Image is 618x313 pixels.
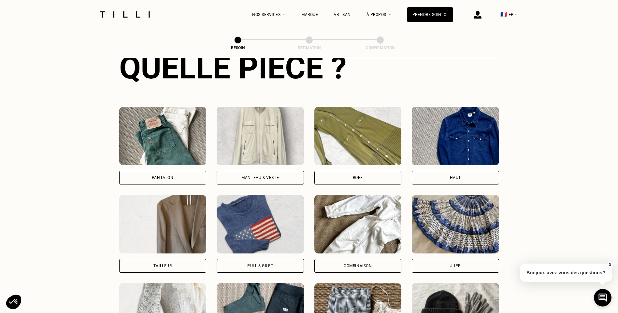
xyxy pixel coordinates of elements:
img: Tilli retouche votre Haut [412,107,499,165]
a: Artisan [334,12,351,17]
img: Menu déroulant [283,14,286,15]
a: Marque [301,12,318,17]
div: Haut [450,176,461,180]
img: Tilli retouche votre Pantalon [119,107,207,165]
img: Tilli retouche votre Manteau & Veste [217,107,304,165]
div: Estimation [277,46,342,50]
div: Besoin [205,46,270,50]
img: Tilli retouche votre Tailleur [119,195,207,253]
div: Combinaison [344,264,372,268]
button: X [607,261,613,268]
div: Pantalon [152,176,174,180]
div: Quelle pièce ? [119,49,499,86]
img: icône connexion [474,11,481,19]
img: Tilli retouche votre Robe [314,107,402,165]
img: Menu déroulant à propos [389,14,392,15]
div: Confirmation [348,46,413,50]
img: Tilli retouche votre Jupe [412,195,499,253]
div: Manteau & Veste [241,176,279,180]
img: menu déroulant [515,14,518,15]
div: Robe [353,176,363,180]
div: Jupe [450,264,461,268]
a: Prendre soin ici [407,7,453,22]
p: Bonjour, avez-vous des questions? [520,264,612,282]
img: Tilli retouche votre Combinaison [314,195,402,253]
img: Tilli retouche votre Pull & gilet [217,195,304,253]
span: 🇫🇷 [500,11,507,18]
div: Pull & gilet [247,264,273,268]
img: Logo du service de couturière Tilli [97,11,152,18]
div: Tailleur [153,264,172,268]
